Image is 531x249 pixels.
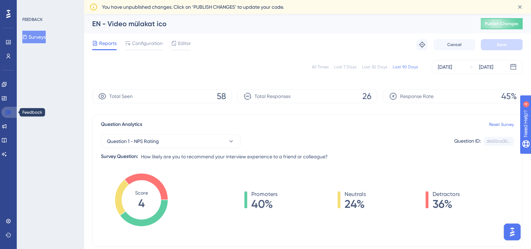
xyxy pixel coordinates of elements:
[433,190,460,198] span: Detractors
[362,91,371,102] span: 26
[362,64,387,70] div: Last 30 Days
[485,21,518,27] span: Publish Changes
[22,31,46,43] button: Surveys
[312,64,329,70] div: All Times
[141,152,328,161] span: How likely are you to recommend your interview experience to a friend or colleague?
[479,63,493,71] div: [DATE]
[454,137,481,146] div: Question ID:
[101,120,142,129] span: Question Analytics
[22,17,43,22] div: FEEDBACK
[138,197,145,210] tspan: 4
[132,39,163,47] span: Configuration
[107,137,159,145] span: Question 1 - NPS Rating
[135,190,148,196] tspan: Score
[497,42,507,47] span: Save
[92,19,463,29] div: EN - Video mülakat ico
[99,39,117,47] span: Reports
[400,92,434,100] span: Response Rate
[345,198,366,210] span: 24%
[433,39,475,50] button: Cancel
[101,134,241,148] button: Question 1 - NPS Rating
[501,91,517,102] span: 45%
[101,152,138,161] div: Survey Question:
[447,42,462,47] span: Cancel
[217,91,226,102] span: 58
[251,190,278,198] span: Promoters
[251,198,278,210] span: 40%
[49,3,51,9] div: 4
[487,138,511,144] div: d400ca30...
[393,64,418,70] div: Last 90 Days
[102,3,284,11] span: You have unpublished changes. Click on ‘PUBLISH CHANGES’ to update your code.
[481,39,523,50] button: Save
[502,221,523,242] iframe: UserGuiding AI Assistant Launcher
[489,122,514,127] a: Reset Survey
[178,39,191,47] span: Editor
[345,190,366,198] span: Neutrals
[109,92,133,100] span: Total Seen
[255,92,290,100] span: Total Responses
[16,2,44,10] span: Need Help?
[334,64,356,70] div: Last 7 Days
[438,63,452,71] div: [DATE]
[481,18,523,29] button: Publish Changes
[433,198,460,210] span: 36%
